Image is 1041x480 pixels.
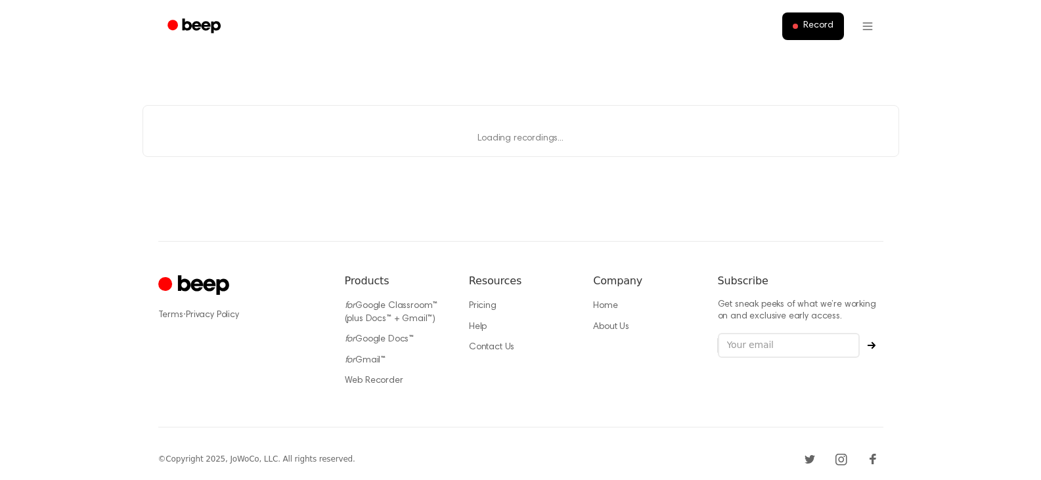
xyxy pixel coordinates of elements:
div: · [158,309,324,322]
a: forGoogle Docs™ [345,335,414,344]
a: Help [469,322,487,332]
input: Your email [718,333,860,358]
a: Facebook [862,448,883,469]
a: forGoogle Classroom™ (plus Docs™ + Gmail™) [345,301,438,324]
button: Subscribe [860,341,883,349]
button: Record [782,12,843,40]
a: About Us [593,322,629,332]
i: for [345,356,356,365]
a: Web Recorder [345,376,403,385]
h6: Company [593,273,696,289]
h6: Products [345,273,448,289]
button: Open menu [852,11,883,42]
h6: Resources [469,273,572,289]
div: © Copyright 2025, JoWoCo, LLC. All rights reserved. [158,453,355,465]
a: Home [593,301,617,311]
a: Cruip [158,273,233,299]
a: Beep [158,14,233,39]
a: Instagram [831,448,852,469]
a: Pricing [469,301,497,311]
a: Privacy Policy [186,311,239,320]
h6: Subscribe [718,273,883,289]
a: Contact Us [469,343,514,352]
a: Twitter [799,448,820,469]
p: Get sneak peeks of what we’re working on and exclusive early access. [718,299,883,322]
i: for [345,301,356,311]
p: Loading recordings... [143,132,898,146]
span: Record [803,20,833,32]
a: Terms [158,311,183,320]
i: for [345,335,356,344]
a: forGmail™ [345,356,386,365]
